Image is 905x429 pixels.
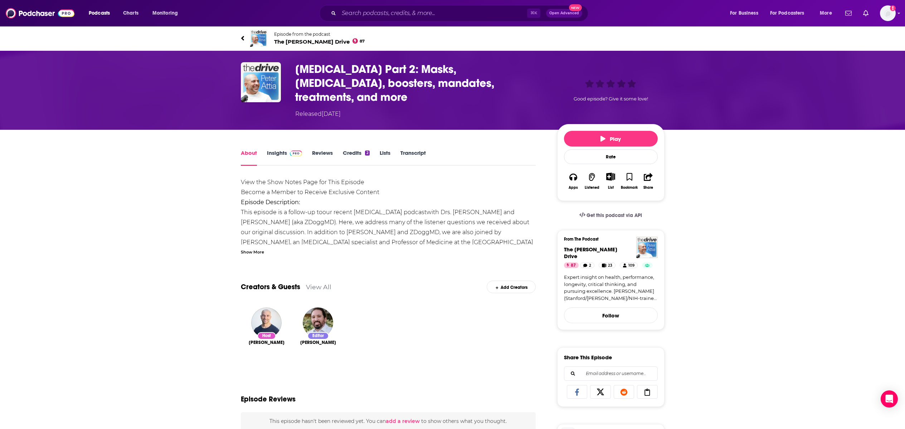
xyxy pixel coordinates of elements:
[564,149,658,164] div: Rate
[89,8,110,18] span: Podcasts
[241,62,281,102] img: COVID Part 2: Masks, long COVID, boosters, mandates, treatments, and more
[564,131,658,147] button: Play
[487,281,536,293] div: Add Creators
[564,307,658,323] button: Follow
[152,8,178,18] span: Monitoring
[343,149,369,166] a: Credits2
[326,5,595,21] div: Search podcasts, credits, & more...
[567,385,588,399] a: Share on Facebook
[269,418,507,424] span: This episode hasn't been reviewed yet. You can to show others what you thought.
[880,5,896,21] button: Show profile menu
[274,38,365,45] span: The [PERSON_NAME] Drive
[765,8,815,19] button: open menu
[564,168,583,194] button: Apps
[241,179,364,186] a: View the Show Notes Page for This Episode
[880,5,896,21] img: User Profile
[312,149,333,166] a: Reviews
[574,207,648,224] a: Get this podcast via API
[570,367,652,380] input: Email address or username...
[564,237,652,242] h3: From The Podcast
[257,332,276,340] div: Host
[608,185,614,190] div: List
[250,30,267,47] img: The Peter Attia Drive
[587,212,642,218] span: Get this podcast via API
[241,395,296,404] h3: Episode Reviews
[249,340,284,345] a: Dr. Peter Attia
[564,366,658,381] div: Search followers
[290,151,302,156] img: Podchaser Pro
[549,11,579,15] span: Open Advanced
[636,237,658,258] img: The Peter Attia Drive
[614,385,634,399] a: Share on Reddit
[306,283,331,291] a: View All
[580,262,594,268] a: 2
[303,307,333,338] img: Mathew Passy
[274,31,365,37] span: Episode from the podcast
[6,6,74,20] img: Podchaser - Follow, Share and Rate Podcasts
[251,307,282,338] img: Dr. Peter Attia
[820,8,832,18] span: More
[564,354,612,361] h3: Share This Episode
[643,186,653,190] div: Share
[842,7,855,19] a: Show notifications dropdown
[300,340,336,345] a: Mathew Passy
[380,149,390,166] a: Lists
[620,168,639,194] button: Bookmark
[585,186,599,190] div: Listened
[639,168,657,194] button: Share
[599,262,616,268] a: 23
[241,30,665,47] a: The Peter Attia DriveEpisode from the podcastThe [PERSON_NAME] Drive87
[860,7,871,19] a: Show notifications dropdown
[600,135,621,142] span: Play
[267,149,302,166] a: InsightsPodchaser Pro
[123,8,138,18] span: Charts
[564,246,617,260] a: The Peter Attia Drive
[546,9,582,18] button: Open AdvancedNew
[608,262,612,269] span: 23
[590,385,611,399] a: Share on X/Twitter
[300,340,336,345] span: [PERSON_NAME]
[386,417,420,425] button: add a review
[339,8,527,19] input: Search podcasts, credits, & more...
[621,186,638,190] div: Bookmark
[322,209,427,216] a: our recent [MEDICAL_DATA] podcast
[307,332,329,340] div: Editor
[730,8,758,18] span: For Business
[249,340,284,345] span: [PERSON_NAME]
[360,40,365,43] span: 87
[628,262,634,269] span: 109
[881,390,898,408] div: Open Intercom Messenger
[620,262,637,268] a: 109
[84,8,119,19] button: open menu
[241,189,379,196] a: Become a Member to Receive Exclusive Content
[564,262,579,268] a: 87
[637,385,658,399] a: Copy Link
[241,282,300,291] a: Creators & Guests
[880,5,896,21] span: Logged in as ktiffey
[890,5,896,11] svg: Add a profile image
[527,9,540,18] span: ⌘ K
[147,8,187,19] button: open menu
[589,262,591,269] span: 2
[241,199,300,206] strong: Episode Description:
[564,246,617,260] span: The [PERSON_NAME] Drive
[295,110,341,118] div: Released [DATE]
[725,8,767,19] button: open menu
[569,186,578,190] div: Apps
[770,8,804,18] span: For Podcasters
[564,274,658,302] a: Expert insight on health, performance, longevity, critical thinking, and pursuing excellence. [PE...
[815,8,841,19] button: open menu
[295,62,546,104] h1: COVID Part 2: Masks, long COVID, boosters, mandates, treatments, and more
[601,168,620,194] div: Show More ButtonList
[569,4,582,11] span: New
[583,168,601,194] button: Listened
[400,149,426,166] a: Transcript
[118,8,143,19] a: Charts
[571,262,576,269] span: 87
[603,173,618,181] button: Show More Button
